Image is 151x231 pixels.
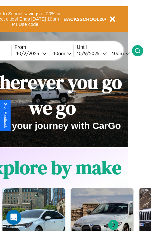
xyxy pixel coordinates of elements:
[77,45,132,50] label: Until
[6,210,21,225] div: Open Intercom Messenger
[77,50,102,56] div: 10 / 9 / 2025
[3,103,7,128] div: Give Feedback
[50,50,67,56] div: 10am
[107,50,132,57] button: 10am
[49,50,73,57] button: 10am
[17,50,42,56] div: 10 / 2 / 2025
[15,50,49,57] button: 10/2/2025
[64,16,105,22] b: BACK2SCHOOL20
[15,45,73,50] label: From
[109,50,125,56] div: 10am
